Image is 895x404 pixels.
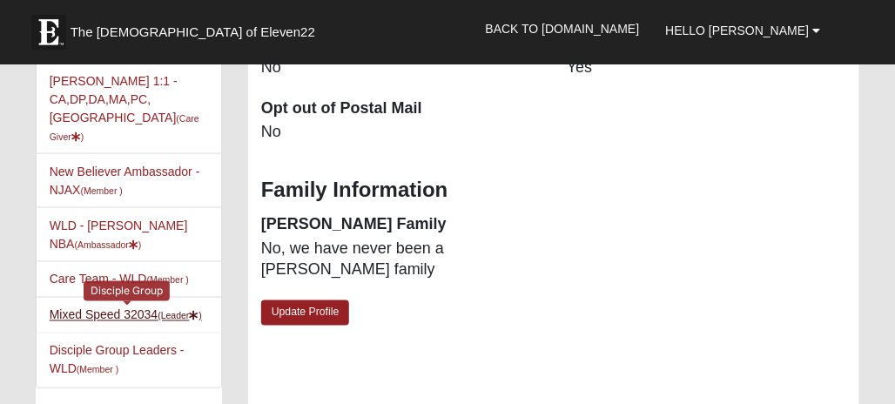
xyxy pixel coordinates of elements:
a: Disciple Group Leaders - WLD(Member ) [50,344,185,376]
a: Back to [DOMAIN_NAME] [473,7,653,50]
small: (Member ) [146,275,188,286]
a: WLD - [PERSON_NAME] NBA(Ambassador) [50,219,188,251]
dd: Yes [567,57,846,79]
a: The [DEMOGRAPHIC_DATA] of Eleven22 [23,6,371,50]
small: (Leader ) [158,311,202,321]
small: (Ambassador ) [75,239,142,250]
dd: No [261,121,541,144]
dd: No, we have never been a [PERSON_NAME] family [261,238,541,282]
small: (Member ) [81,185,123,196]
a: Hello [PERSON_NAME] [652,9,833,52]
a: Mixed Speed 32034(Leader) [50,308,202,322]
div: Disciple Group [84,281,170,301]
dd: No [261,57,541,79]
dt: Opt out of Postal Mail [261,98,541,120]
span: Hello [PERSON_NAME] [665,24,809,37]
h3: Family Information [261,178,846,203]
a: Update Profile [261,300,350,326]
a: New Believer Ambassador - NJAX(Member ) [50,165,200,197]
span: The [DEMOGRAPHIC_DATA] of Eleven22 [71,24,315,41]
small: (Care Giver ) [50,113,199,142]
a: Care Team - WLD(Member ) [50,273,189,286]
a: [PERSON_NAME] 1:1 -CA,DP,DA,MA,PC,[GEOGRAPHIC_DATA](Care Giver) [50,74,199,143]
small: (Member ) [77,365,118,375]
img: Eleven22 logo [31,15,66,50]
dt: [PERSON_NAME] Family [261,213,541,236]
